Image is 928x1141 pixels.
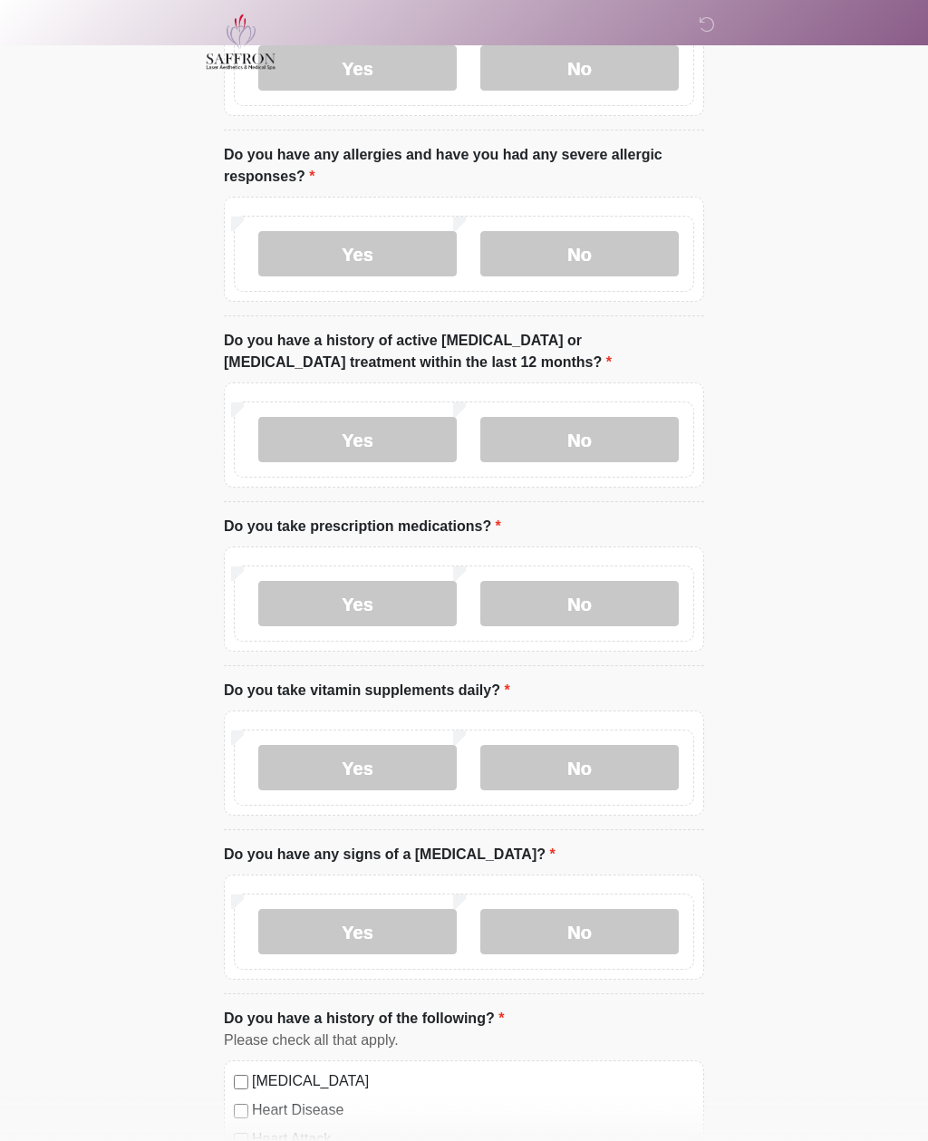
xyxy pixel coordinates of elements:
label: Do you have a history of active [MEDICAL_DATA] or [MEDICAL_DATA] treatment within the last 12 mon... [224,330,704,373]
label: Yes [258,745,457,790]
label: Yes [258,231,457,276]
label: Do you take prescription medications? [224,516,501,537]
label: No [480,581,679,626]
label: Do you have any allergies and have you had any severe allergic responses? [224,144,704,188]
label: No [480,909,679,954]
input: Heart Disease [234,1104,248,1118]
input: [MEDICAL_DATA] [234,1075,248,1089]
label: Yes [258,909,457,954]
label: No [480,417,679,462]
label: [MEDICAL_DATA] [252,1070,694,1092]
label: Do you take vitamin supplements daily? [224,680,510,701]
label: No [480,745,679,790]
label: Yes [258,417,457,462]
label: Yes [258,581,457,626]
div: Please check all that apply. [224,1030,704,1051]
img: Saffron Laser Aesthetics and Medical Spa Logo [206,14,276,70]
label: Heart Disease [252,1099,694,1121]
label: No [480,231,679,276]
label: Do you have a history of the following? [224,1008,504,1030]
label: Do you have any signs of a [MEDICAL_DATA]? [224,844,556,865]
